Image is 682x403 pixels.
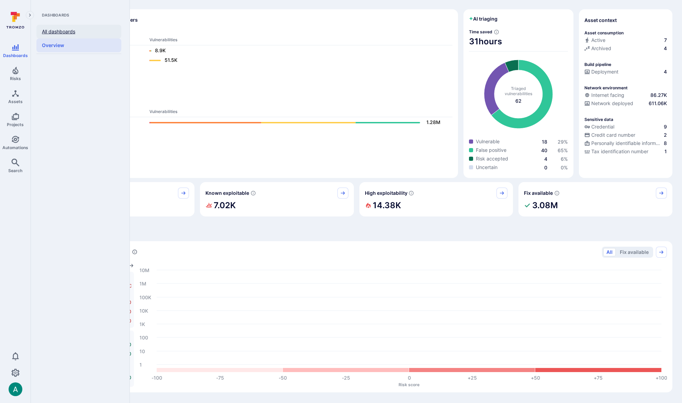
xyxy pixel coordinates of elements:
p: Sensitive data [584,117,613,122]
button: Expand navigation menu [26,11,34,19]
div: Known exploitable [200,182,354,216]
span: 65 % [558,147,568,153]
text: -50 [279,375,287,381]
span: 7 [664,37,667,44]
span: 4 [664,68,667,75]
span: Internet facing [591,92,624,99]
img: ACg8ocLSa5mPYBaXNx3eFu_EmspyJX0laNWN7cXOFirfQ7srZveEpg=s96-c [9,382,22,396]
a: 51.5K [149,56,446,65]
span: High exploitability [365,190,407,197]
text: 51.5K [165,57,177,63]
a: Personally identifiable information (PII)8 [584,140,667,147]
span: 1 [664,148,667,155]
p: Asset consumption [584,30,624,35]
span: Dev scanners [46,29,452,34]
span: Ops scanners [46,101,452,106]
span: Prioritize [41,227,672,237]
span: Known exploitable [205,190,249,197]
div: Commits seen in the last 180 days [584,37,667,45]
p: Network environment [584,85,628,90]
span: Risk accepted [476,155,508,162]
h2: 7.02K [214,199,236,212]
button: All [603,248,616,256]
span: Network deployed [591,100,633,107]
a: Tax identification number1 [584,148,667,155]
a: Overview [36,38,121,52]
a: 4 [544,156,547,162]
text: 10 [139,348,145,354]
span: Asset context [584,17,617,24]
div: Code repository is archived [584,45,667,53]
svg: Confirmed exploitable by KEV [250,190,256,196]
a: Active7 [584,37,667,44]
text: +100 [656,375,667,381]
a: Network deployed611.06K [584,100,667,107]
a: 0 [544,165,547,170]
span: total [515,98,522,104]
span: 0 % [561,165,568,170]
span: Automations [2,145,28,150]
div: Evidence indicative of processing credit card numbers [584,132,667,140]
a: 0% [561,165,568,170]
text: 0 [408,375,411,381]
span: 4 [664,45,667,52]
text: Risk score [399,382,420,387]
div: Active [584,37,605,44]
span: Uncertain [476,164,497,171]
th: Vulnerabilities [149,109,452,117]
div: Configured deployment pipeline [584,68,667,77]
div: Fix available [518,182,672,216]
span: Triaged vulnerabilities [505,86,532,96]
div: Personally identifiable information (PII) [584,140,662,147]
h2: 3.08M [532,199,558,212]
span: Dashboards [36,12,121,18]
span: Credential [591,123,614,130]
a: 1.28M [149,119,446,127]
div: Archived [584,45,611,52]
span: Deployment [591,68,618,75]
span: Active [591,37,605,44]
span: Archived [591,45,611,52]
text: +25 [468,375,477,381]
i: Expand navigation menu [27,12,32,18]
span: 29 % [558,139,568,145]
text: 10K [139,307,148,313]
h2: 14.38K [373,199,401,212]
span: False positive [476,147,506,154]
text: 8.9K [155,47,166,53]
div: Evidence indicative of processing personally identifiable information [584,140,667,148]
a: 29% [558,139,568,145]
text: -25 [342,375,350,381]
button: Fix available [617,248,652,256]
text: 1.28M [426,119,440,125]
a: Credential9 [584,123,667,130]
span: 18 [542,139,547,145]
text: 10M [139,267,149,273]
svg: EPSS score ≥ 0.7 [409,190,414,196]
div: High exploitability [359,182,513,216]
a: 40 [541,147,547,153]
a: Internet facing86.27K [584,92,667,99]
text: 1M [139,280,146,286]
div: Tax identification number [584,148,648,155]
div: Internet facing [584,92,624,99]
svg: Vulnerabilities with fix available [554,190,560,196]
text: -100 [152,375,162,381]
h2: AI triaging [469,15,497,22]
span: Vulnerable [476,138,500,145]
text: +50 [531,375,540,381]
div: Credit card number [584,132,635,138]
text: 100 [139,334,148,340]
div: Evidence indicative of handling user or service credentials [584,123,667,132]
div: Network deployed [584,100,633,107]
span: 6 % [561,156,568,162]
span: 611.06K [649,100,667,107]
span: 9 [664,123,667,130]
a: Credit card number2 [584,132,667,138]
span: Search [8,168,22,173]
a: 6% [561,156,568,162]
span: 31 hours [469,36,568,47]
